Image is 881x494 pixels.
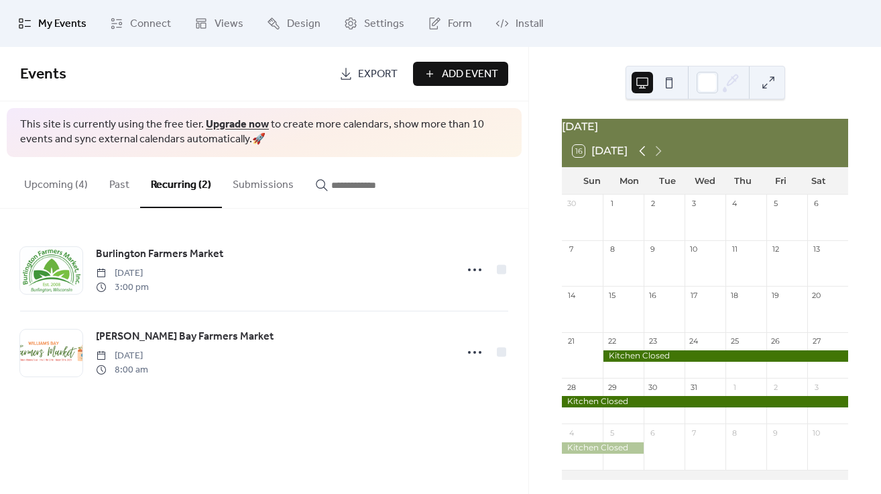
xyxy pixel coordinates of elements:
[96,329,274,345] span: [PERSON_NAME] Bay Farmers Market
[689,428,699,438] div: 7
[648,168,686,195] div: Tue
[811,244,821,254] div: 13
[364,16,404,32] span: Settings
[206,114,269,135] a: Upgrade now
[566,382,576,392] div: 28
[38,16,86,32] span: My Events
[329,62,408,86] a: Export
[99,157,140,207] button: Past
[222,157,304,207] button: Submissions
[811,382,821,392] div: 3
[96,246,223,263] a: Burlington Farmers Market
[358,66,398,83] span: Export
[130,16,171,32] span: Connect
[770,336,780,346] div: 26
[770,199,780,209] div: 5
[611,168,648,195] div: Mon
[729,336,740,346] div: 25
[762,168,799,195] div: Fri
[607,336,617,346] div: 22
[257,5,331,42] a: Design
[485,5,553,42] a: Install
[770,290,780,300] div: 19
[648,244,658,254] div: 9
[96,246,223,262] span: Burlington Farmers Market
[689,382,699,392] div: 31
[96,349,148,363] span: [DATE]
[100,5,181,42] a: Connect
[607,244,617,254] div: 8
[562,119,848,135] div: [DATE]
[442,66,498,83] span: Add Event
[566,199,576,209] div: 30
[184,5,253,42] a: Views
[687,168,724,195] div: Wed
[96,328,274,346] a: [PERSON_NAME] Bay Farmers Market
[770,244,780,254] div: 12
[729,290,740,300] div: 18
[607,382,617,392] div: 29
[689,290,699,300] div: 17
[729,382,740,392] div: 1
[96,266,149,281] span: [DATE]
[8,5,97,42] a: My Events
[20,117,508,148] span: This site is currently using the free tier. to create more calendars, show more than 10 events an...
[215,16,243,32] span: Views
[140,157,222,208] button: Recurring (2)
[607,290,617,300] div: 15
[800,168,837,195] div: Sat
[562,442,644,454] div: Kitchen Closed
[20,60,66,89] span: Events
[413,62,508,86] button: Add Event
[516,16,543,32] span: Install
[770,382,780,392] div: 2
[811,428,821,438] div: 10
[607,199,617,209] div: 1
[448,16,472,32] span: Form
[96,281,149,295] span: 3:00 pm
[724,168,762,195] div: Thu
[566,290,576,300] div: 14
[729,428,740,438] div: 8
[648,336,658,346] div: 23
[648,428,658,438] div: 6
[689,244,699,254] div: 10
[729,199,740,209] div: 4
[566,336,576,346] div: 21
[418,5,482,42] a: Form
[648,290,658,300] div: 16
[573,168,610,195] div: Sun
[603,350,848,362] div: Kitchen Closed
[689,199,699,209] div: 3
[334,5,414,42] a: Settings
[566,244,576,254] div: 7
[689,336,699,346] div: 24
[648,199,658,209] div: 2
[287,16,320,32] span: Design
[811,199,821,209] div: 6
[729,244,740,254] div: 11
[566,428,576,438] div: 4
[607,428,617,438] div: 5
[648,382,658,392] div: 30
[568,142,632,160] button: 16[DATE]
[562,396,848,407] div: Kitchen Closed
[13,157,99,207] button: Upcoming (4)
[811,290,821,300] div: 20
[811,336,821,346] div: 27
[96,363,148,377] span: 8:00 am
[770,428,780,438] div: 9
